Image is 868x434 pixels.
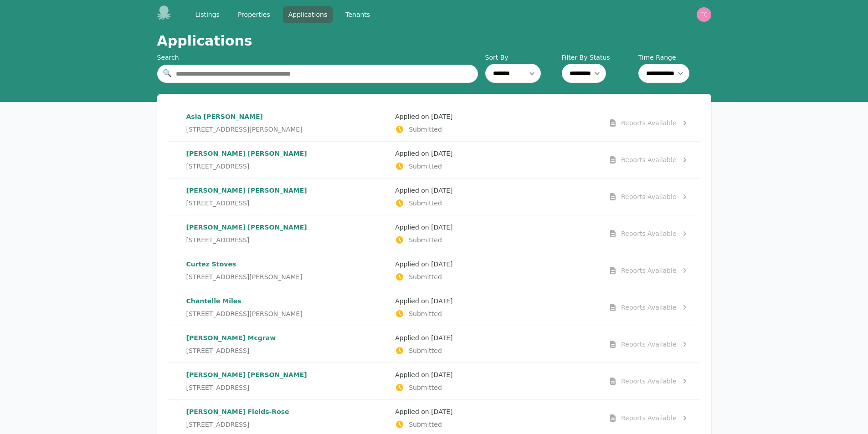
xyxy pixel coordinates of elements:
[621,266,677,275] div: Reports Available
[431,260,452,268] time: [DATE]
[395,309,597,318] p: Submitted
[168,326,700,363] a: [PERSON_NAME] Mcgraw[STREET_ADDRESS]Applied on [DATE]SubmittedReports Available
[431,187,452,194] time: [DATE]
[621,414,677,423] div: Reports Available
[395,346,597,355] p: Submitted
[186,383,250,392] span: [STREET_ADDRESS]
[186,333,388,342] p: [PERSON_NAME] Mcgraw
[168,179,700,215] a: [PERSON_NAME] [PERSON_NAME][STREET_ADDRESS]Applied on [DATE]SubmittedReports Available
[186,199,250,208] span: [STREET_ADDRESS]
[638,53,711,62] label: Time Range
[395,370,597,379] p: Applied on
[395,420,597,429] p: Submitted
[621,377,677,386] div: Reports Available
[186,260,388,269] p: Curtez Stoves
[186,149,388,158] p: [PERSON_NAME] [PERSON_NAME]
[186,272,303,281] span: [STREET_ADDRESS][PERSON_NAME]
[431,334,452,342] time: [DATE]
[168,142,700,178] a: [PERSON_NAME] [PERSON_NAME][STREET_ADDRESS]Applied on [DATE]SubmittedReports Available
[621,229,677,238] div: Reports Available
[562,53,635,62] label: Filter By Status
[186,296,388,306] p: Chantelle Miles
[395,125,597,134] p: Submitted
[168,289,700,326] a: Chantelle Miles[STREET_ADDRESS][PERSON_NAME]Applied on [DATE]SubmittedReports Available
[395,112,597,121] p: Applied on
[431,371,452,378] time: [DATE]
[157,33,252,49] h1: Applications
[395,223,597,232] p: Applied on
[340,6,375,23] a: Tenants
[186,223,388,232] p: [PERSON_NAME] [PERSON_NAME]
[395,199,597,208] p: Submitted
[186,407,388,416] p: [PERSON_NAME] Fields-Rose
[431,224,452,231] time: [DATE]
[431,297,452,305] time: [DATE]
[168,252,700,289] a: Curtez Stoves[STREET_ADDRESS][PERSON_NAME]Applied on [DATE]SubmittedReports Available
[168,363,700,399] a: [PERSON_NAME] [PERSON_NAME][STREET_ADDRESS]Applied on [DATE]SubmittedReports Available
[186,346,250,355] span: [STREET_ADDRESS]
[395,407,597,416] p: Applied on
[395,383,597,392] p: Submitted
[395,149,597,158] p: Applied on
[395,272,597,281] p: Submitted
[186,235,250,245] span: [STREET_ADDRESS]
[186,186,388,195] p: [PERSON_NAME] [PERSON_NAME]
[395,162,597,171] p: Submitted
[168,105,700,141] a: Asia [PERSON_NAME][STREET_ADDRESS][PERSON_NAME]Applied on [DATE]SubmittedReports Available
[168,215,700,252] a: [PERSON_NAME] [PERSON_NAME][STREET_ADDRESS]Applied on [DATE]SubmittedReports Available
[621,155,677,164] div: Reports Available
[485,53,558,62] label: Sort By
[621,340,677,349] div: Reports Available
[186,112,388,121] p: Asia [PERSON_NAME]
[621,192,677,201] div: Reports Available
[186,125,303,134] span: [STREET_ADDRESS][PERSON_NAME]
[395,333,597,342] p: Applied on
[186,370,388,379] p: [PERSON_NAME] [PERSON_NAME]
[186,309,303,318] span: [STREET_ADDRESS][PERSON_NAME]
[395,235,597,245] p: Submitted
[186,162,250,171] span: [STREET_ADDRESS]
[395,296,597,306] p: Applied on
[157,53,478,62] div: Search
[190,6,225,23] a: Listings
[186,420,250,429] span: [STREET_ADDRESS]
[621,118,677,128] div: Reports Available
[621,303,677,312] div: Reports Available
[395,186,597,195] p: Applied on
[431,150,452,157] time: [DATE]
[431,408,452,415] time: [DATE]
[232,6,276,23] a: Properties
[283,6,333,23] a: Applications
[395,260,597,269] p: Applied on
[431,113,452,120] time: [DATE]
